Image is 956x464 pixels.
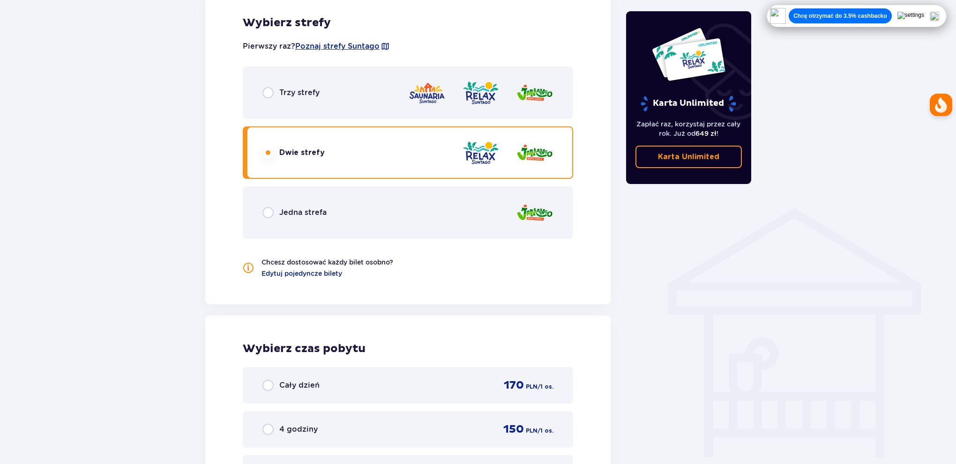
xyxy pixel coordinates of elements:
[279,424,318,435] span: 4 godziny
[635,146,742,168] a: Karta Unlimited
[516,80,553,106] img: Jamango
[695,130,717,137] span: 649 zł
[243,41,390,52] p: Pierwszy raz?
[516,199,553,226] img: Jamango
[635,119,742,138] p: Zapłać raz, korzystaj przez cały rok. Już od !
[538,383,553,391] span: / 1 os.
[295,41,380,52] a: Poznaj strefy Suntago
[538,427,553,435] span: / 1 os.
[526,427,538,435] span: PLN
[516,140,553,166] img: Jamango
[279,380,320,390] span: Cały dzień
[279,207,327,218] span: Jedna strefa
[651,27,726,81] img: Dwie karty całoroczne do Suntago z napisem 'UNLIMITED RELAX', na białym tle z tropikalnymi liśćmi...
[408,80,446,106] img: Saunaria
[261,269,342,278] a: Edytuj pojedyncze bilety
[243,342,573,356] h2: Wybierz czas pobytu
[658,152,719,162] p: Karta Unlimited
[503,422,524,436] span: 150
[279,88,320,98] span: Trzy strefy
[504,378,524,392] span: 170
[279,147,325,158] span: Dwie strefy
[462,140,500,166] img: Relax
[462,80,500,106] img: Relax
[526,383,538,391] span: PLN
[640,96,737,112] p: Karta Unlimited
[243,16,573,30] h2: Wybierz strefy
[261,258,393,267] p: Chcesz dostosować każdy bilet osobno?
